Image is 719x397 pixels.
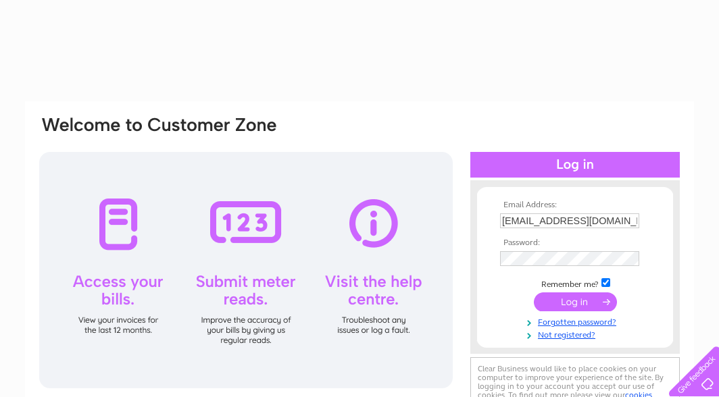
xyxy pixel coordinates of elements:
[497,238,653,248] th: Password:
[534,292,617,311] input: Submit
[500,315,653,327] a: Forgotten password?
[497,201,653,210] th: Email Address:
[500,327,653,340] a: Not registered?
[497,276,653,290] td: Remember me?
